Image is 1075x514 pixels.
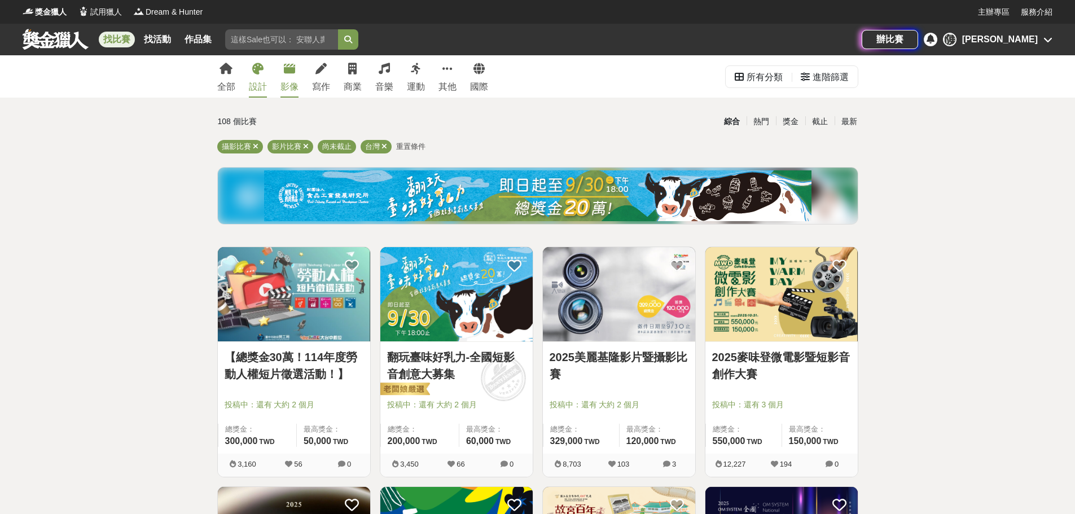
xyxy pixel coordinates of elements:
a: Cover Image [705,247,858,342]
a: 運動 [407,55,425,98]
a: 辦比賽 [862,30,918,49]
span: Dream & Hunter [146,6,203,18]
div: 國際 [470,80,488,94]
div: 影像 [280,80,299,94]
span: 尚未截止 [322,142,352,151]
a: 找比賽 [99,32,135,47]
a: 主辦專區 [978,6,1010,18]
span: 200,000 [388,436,420,446]
span: 60,000 [466,436,494,446]
span: 3,450 [400,460,419,468]
img: Cover Image [705,247,858,341]
span: TWD [584,438,599,446]
span: 最高獎金： [789,424,851,435]
span: 最高獎金： [304,424,363,435]
span: 總獎金： [225,424,289,435]
span: 3,160 [238,460,256,468]
img: Logo [23,6,34,17]
span: 194 [780,460,792,468]
img: bbde9c48-f993-4d71-8b4e-c9f335f69c12.jpg [264,170,811,221]
span: TWD [747,438,762,446]
span: 329,000 [550,436,583,446]
img: 老闆娘嚴選 [378,382,430,398]
span: 總獎金： [713,424,775,435]
a: Cover Image [218,247,370,342]
a: 其他 [438,55,457,98]
span: TWD [660,438,675,446]
div: 運動 [407,80,425,94]
a: 商業 [344,55,362,98]
div: 進階篩選 [813,66,849,89]
span: 150,000 [789,436,822,446]
div: 商業 [344,80,362,94]
span: 300,000 [225,436,258,446]
div: 設計 [249,80,267,94]
a: 【總獎金30萬！114年度勞動人權短片徵選活動！】 [225,349,363,383]
span: 120,000 [626,436,659,446]
div: 寫作 [312,80,330,94]
span: 投稿中：還有 3 個月 [712,399,851,411]
a: 設計 [249,55,267,98]
span: 投稿中：還有 大約 2 個月 [225,399,363,411]
span: 最高獎金： [626,424,688,435]
img: Logo [78,6,89,17]
span: TWD [823,438,838,446]
div: 其他 [438,80,457,94]
img: Logo [133,6,144,17]
span: TWD [333,438,348,446]
div: 熱門 [747,112,776,131]
span: 0 [510,460,514,468]
div: 截止 [805,112,835,131]
span: TWD [495,438,511,446]
span: 56 [294,460,302,468]
span: 12,227 [723,460,746,468]
span: 550,000 [713,436,745,446]
a: 影像 [280,55,299,98]
img: Cover Image [218,247,370,341]
div: 108 個比賽 [218,112,431,131]
a: 音樂 [375,55,393,98]
span: 重置條件 [396,142,425,151]
div: 陳 [943,33,956,46]
span: 總獎金： [388,424,452,435]
a: 作品集 [180,32,216,47]
img: Cover Image [380,247,533,341]
span: 8,703 [563,460,581,468]
div: 最新 [835,112,864,131]
span: 總獎金： [550,424,612,435]
span: TWD [259,438,274,446]
span: 攝影比賽 [222,142,251,151]
span: TWD [422,438,437,446]
a: 國際 [470,55,488,98]
span: 最高獎金： [466,424,526,435]
div: [PERSON_NAME] [962,33,1038,46]
a: 2025美麗基隆影片暨攝影比賽 [550,349,688,383]
a: 2025麥味登微電影暨短影音創作大賽 [712,349,851,383]
span: 影片比賽 [272,142,301,151]
div: 綜合 [717,112,747,131]
a: LogoDream & Hunter [133,6,203,18]
span: 3 [672,460,676,468]
span: 66 [457,460,464,468]
a: Cover Image [543,247,695,342]
span: 投稿中：還有 大約 2 個月 [387,399,526,411]
a: 找活動 [139,32,175,47]
div: 獎金 [776,112,805,131]
span: 台灣 [365,142,380,151]
a: 服務介紹 [1021,6,1052,18]
a: Logo試用獵人 [78,6,122,18]
span: 0 [347,460,351,468]
span: 獎金獵人 [35,6,67,18]
a: 翻玩臺味好乳力-全國短影音創意大募集 [387,349,526,383]
a: 全部 [217,55,235,98]
a: 寫作 [312,55,330,98]
img: Cover Image [543,247,695,341]
div: 音樂 [375,80,393,94]
a: Logo獎金獵人 [23,6,67,18]
span: 投稿中：還有 大約 2 個月 [550,399,688,411]
span: 50,000 [304,436,331,446]
div: 全部 [217,80,235,94]
div: 所有分類 [747,66,783,89]
a: Cover Image [380,247,533,342]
